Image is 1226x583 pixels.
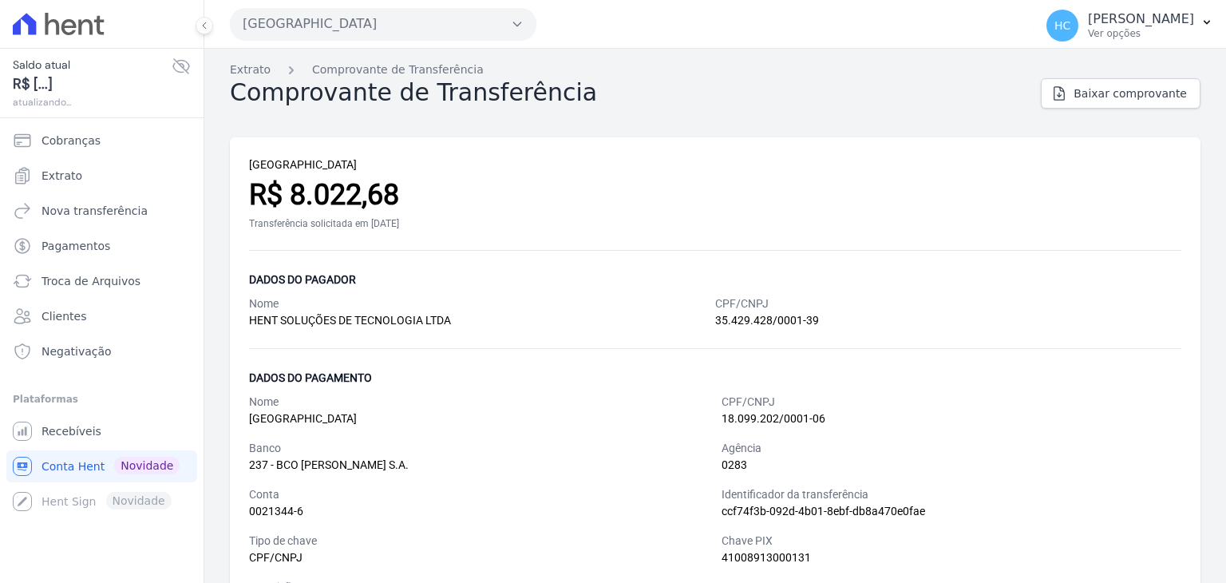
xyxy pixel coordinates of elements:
[722,440,1181,457] div: Agência
[13,57,172,73] span: Saldo atual
[1054,20,1070,31] span: HC
[249,216,1181,231] div: Transferência solicitada em [DATE]
[722,549,1181,566] div: 41008913000131
[42,273,140,289] span: Troca de Arquivos
[249,503,709,520] div: 0021344-6
[6,160,197,192] a: Extrato
[715,312,1181,329] div: 35.429.428/0001-39
[722,457,1181,474] div: 0283
[249,173,1181,216] div: R$ 8.022,68
[6,265,197,297] a: Troca de Arquivos
[42,168,82,184] span: Extrato
[114,457,180,474] span: Novidade
[13,95,172,109] span: atualizando...
[6,415,197,447] a: Recebíveis
[13,73,172,95] span: R$ [...]
[1088,11,1194,27] p: [PERSON_NAME]
[42,238,110,254] span: Pagamentos
[42,458,105,474] span: Conta Hent
[722,410,1181,427] div: 18.099.202/0001-06
[42,308,86,324] span: Clientes
[722,394,1181,410] div: CPF/CNPJ
[312,61,484,78] a: Comprovante de Transferência
[42,423,101,439] span: Recebíveis
[722,503,1181,520] div: ccf74f3b-092d-4b01-8ebf-db8a470e0fae
[6,125,197,157] a: Cobranças
[6,230,197,262] a: Pagamentos
[230,8,536,40] button: [GEOGRAPHIC_DATA]
[722,533,1181,549] div: Chave PIX
[13,390,191,409] div: Plataformas
[249,533,709,549] div: Tipo de chave
[249,312,715,329] div: HENT SOLUÇÕES DE TECNOLOGIA LTDA
[6,335,197,367] a: Negativação
[6,195,197,227] a: Nova transferência
[249,157,1181,173] div: [GEOGRAPHIC_DATA]
[249,457,709,474] div: 237 - BCO [PERSON_NAME] S.A.
[1074,85,1187,101] span: Baixar comprovante
[230,61,1200,78] nav: Breadcrumb
[249,394,709,410] div: Nome
[230,78,597,107] h2: Comprovante de Transferência
[715,295,1181,312] div: CPF/CNPJ
[249,440,709,457] div: Banco
[1088,27,1194,40] p: Ver opções
[1034,3,1226,48] button: HC [PERSON_NAME] Ver opções
[1041,78,1200,109] a: Baixar comprovante
[13,125,191,518] nav: Sidebar
[42,133,101,149] span: Cobranças
[42,343,112,359] span: Negativação
[42,203,148,219] span: Nova transferência
[6,300,197,332] a: Clientes
[722,486,1181,503] div: Identificador da transferência
[249,410,709,427] div: [GEOGRAPHIC_DATA]
[6,450,197,482] a: Conta Hent Novidade
[249,295,715,312] div: Nome
[230,61,271,78] a: Extrato
[249,486,709,503] div: Conta
[249,368,1181,387] div: Dados do pagamento
[249,270,1181,289] div: Dados do pagador
[249,549,709,566] div: CPF/CNPJ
